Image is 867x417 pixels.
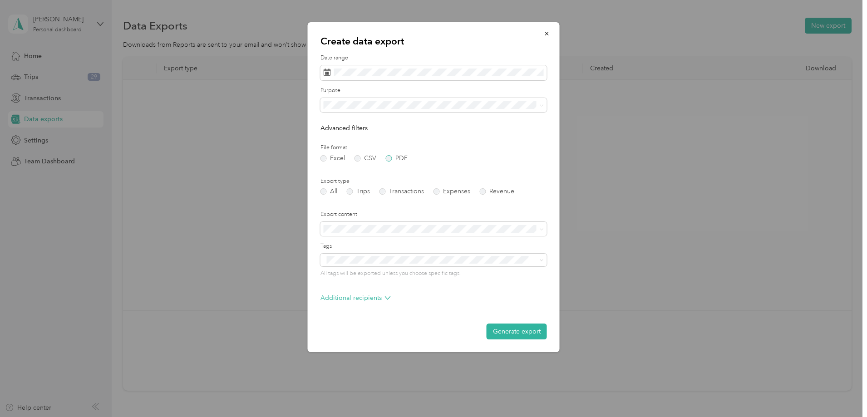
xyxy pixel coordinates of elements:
label: Expenses [433,188,470,195]
label: Date range [320,54,547,62]
label: CSV [355,155,376,162]
label: Purpose [320,87,547,95]
label: Tags [320,242,547,250]
p: Additional recipients [320,293,391,303]
label: Export content [320,211,547,219]
label: Trips [347,188,370,195]
p: All tags will be exported unless you choose specific tags. [320,270,547,278]
label: Transactions [379,188,424,195]
p: Create data export [320,35,547,48]
button: Generate export [487,324,547,339]
label: PDF [386,155,408,162]
label: All [320,188,337,195]
label: Excel [320,155,345,162]
iframe: Everlance-gr Chat Button Frame [816,366,867,417]
label: File format [320,144,547,152]
label: Export type [320,177,547,186]
label: Revenue [480,188,514,195]
p: Advanced filters [320,123,547,133]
